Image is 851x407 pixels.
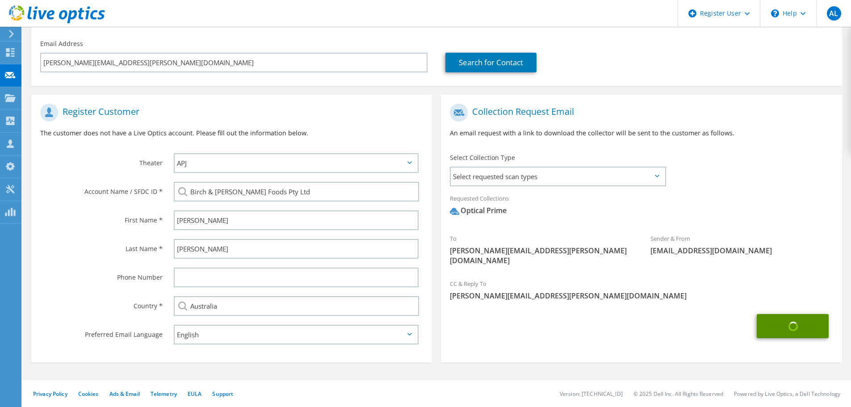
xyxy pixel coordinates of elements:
span: [EMAIL_ADDRESS][DOMAIN_NAME] [650,246,833,256]
div: Optical Prime [450,206,507,216]
div: Sender & From [641,229,842,260]
label: Phone Number [40,268,163,282]
li: Version: [TECHNICAL_ID] [560,390,623,398]
label: Preferred Email Language [40,325,163,339]
label: Theater [40,153,163,168]
p: The customer does not have a Live Optics account. Please fill out the information below. [40,128,423,138]
p: An email request with a link to download the collector will be sent to the customer as follows. [450,128,833,138]
a: Ads & Email [109,390,140,398]
h1: Collection Request Email [450,104,828,122]
label: First Name * [40,210,163,225]
label: Last Name * [40,239,163,253]
a: Cookies [78,390,99,398]
label: Select Collection Type [450,153,515,162]
span: Select requested scan types [451,168,665,185]
h1: Register Customer [40,104,419,122]
a: Telemetry [151,390,177,398]
label: Account Name / SFDC ID * [40,182,163,196]
span: [PERSON_NAME][EMAIL_ADDRESS][PERSON_NAME][DOMAIN_NAME] [450,246,633,265]
a: Search for Contact [445,53,537,72]
li: Powered by Live Optics, a Dell Technology [734,390,840,398]
a: Support [212,390,233,398]
span: AL [827,6,841,21]
label: Country * [40,296,163,310]
span: [PERSON_NAME][EMAIL_ADDRESS][PERSON_NAME][DOMAIN_NAME] [450,291,833,301]
a: EULA [188,390,201,398]
div: Requested Collections [441,189,842,225]
div: CC & Reply To [441,274,842,305]
li: © 2025 Dell Inc. All Rights Reserved [633,390,723,398]
svg: \n [771,9,779,17]
label: Email Address [40,39,83,48]
button: Send Request [757,314,829,338]
a: Privacy Policy [33,390,67,398]
div: To [441,229,641,270]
